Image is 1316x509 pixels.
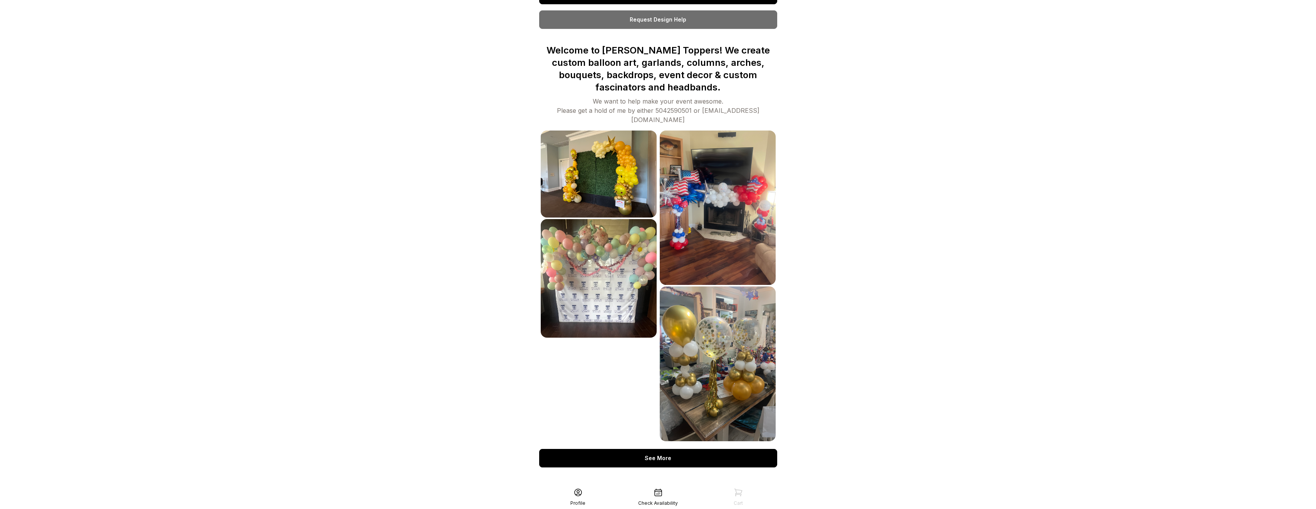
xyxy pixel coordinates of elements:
div: Cart [734,500,743,506]
div: Check Availability [638,500,678,506]
a: Request Design Help [539,10,777,29]
div: We want to help make your event awesome. Please get a hold of me by either 5042590501 or [EMAIL_A... [539,97,777,124]
p: Welcome to [PERSON_NAME] Toppers! We create custom balloon art, garlands, columns, arches, bouque... [539,44,777,94]
div: See More [539,449,777,467]
div: Profile [570,500,585,506]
